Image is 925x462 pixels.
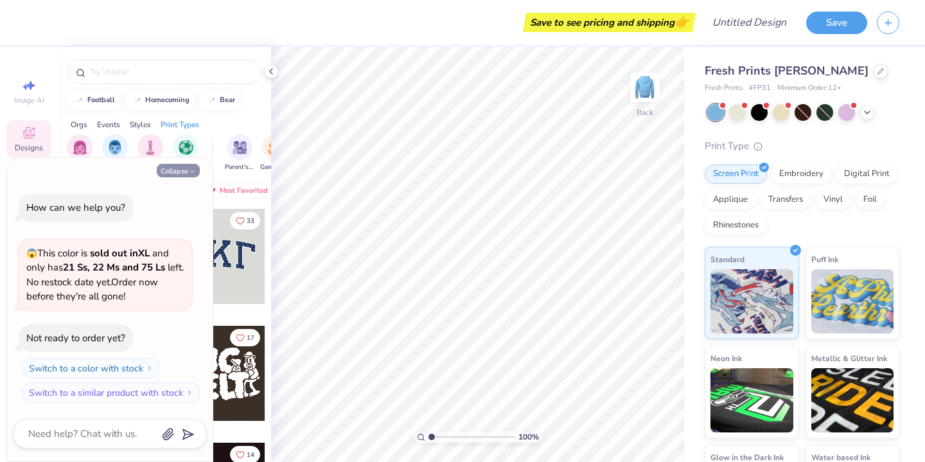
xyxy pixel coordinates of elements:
strong: 21 Ss, 22 Ms and 75 Ls [63,261,165,274]
img: trend_line.gif [207,96,217,104]
div: bear [220,96,235,103]
div: How can we help you? [26,201,125,214]
input: Untitled Design [702,10,797,35]
span: Fresh Prints [PERSON_NAME] [705,63,868,78]
span: Fresh Prints [705,83,743,94]
div: football [87,96,115,103]
img: Game Day Image [268,140,283,155]
button: Switch to a similar product with stock [22,382,200,403]
span: Standard [710,253,744,266]
span: Game Day [260,163,290,172]
div: Applique [705,190,756,209]
button: Collapse [157,164,200,177]
img: Puff Ink [811,269,894,333]
div: Most Favorited [201,182,274,198]
img: Fraternity Image [108,140,122,155]
img: Back [632,75,658,100]
button: filter button [101,134,130,172]
span: Image AI [14,95,44,105]
div: filter for Sports [173,134,198,172]
img: Switch to a similar product with stock [186,389,193,396]
img: Club Image [143,140,157,155]
span: Parent's Weekend [225,163,254,172]
span: 100 % [518,431,539,443]
button: Like [230,212,260,229]
button: filter button [67,134,92,172]
div: Rhinestones [705,216,767,235]
div: Back [637,107,653,118]
button: homecoming [125,91,195,110]
img: Sports Image [179,140,193,155]
img: trend_line.gif [132,96,143,104]
div: Orgs [71,119,87,130]
div: filter for Club [137,134,163,172]
div: Vinyl [815,190,851,209]
div: Print Types [161,119,199,130]
button: Switch to a color with stock [22,358,161,378]
div: Print Type [705,139,899,154]
span: 14 [247,452,254,458]
div: Events [97,119,120,130]
div: homecoming [145,96,189,103]
span: 33 [247,218,254,224]
button: filter button [137,134,163,172]
span: # FP31 [749,83,771,94]
span: 17 [247,335,254,341]
img: Switch to a color with stock [146,364,154,372]
button: bear [200,91,241,110]
button: filter button [225,134,254,172]
img: Sorority Image [73,140,87,155]
div: Transfers [760,190,811,209]
button: Save [806,12,867,34]
strong: sold out in XL [90,247,150,260]
img: trend_line.gif [75,96,85,104]
img: Neon Ink [710,368,793,432]
span: Puff Ink [811,253,838,266]
img: Metallic & Glitter Ink [811,368,894,432]
div: Embroidery [771,164,832,184]
span: Designs [15,143,43,153]
div: Save to see pricing and shipping [526,13,692,32]
button: filter button [173,134,198,172]
div: Styles [130,119,151,130]
div: Not ready to order yet? [26,332,125,344]
div: Screen Print [705,164,767,184]
button: filter button [260,134,290,172]
div: Foil [855,190,885,209]
span: 😱 [26,247,37,260]
div: filter for Fraternity [101,134,130,172]
span: Metallic & Glitter Ink [811,351,887,365]
div: filter for Sorority [67,134,92,172]
button: Like [230,329,260,346]
div: filter for Game Day [260,134,290,172]
img: Standard [710,269,793,333]
div: filter for Parent's Weekend [225,134,254,172]
span: Neon Ink [710,351,742,365]
span: This color is and only has left . No restock date yet. Order now before they're all gone! [26,247,184,303]
div: Digital Print [836,164,898,184]
input: Try "Alpha" [89,66,253,78]
span: Minimum Order: 12 + [777,83,841,94]
span: 👉 [674,14,689,30]
img: Parent's Weekend Image [233,140,247,155]
button: football [67,91,121,110]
